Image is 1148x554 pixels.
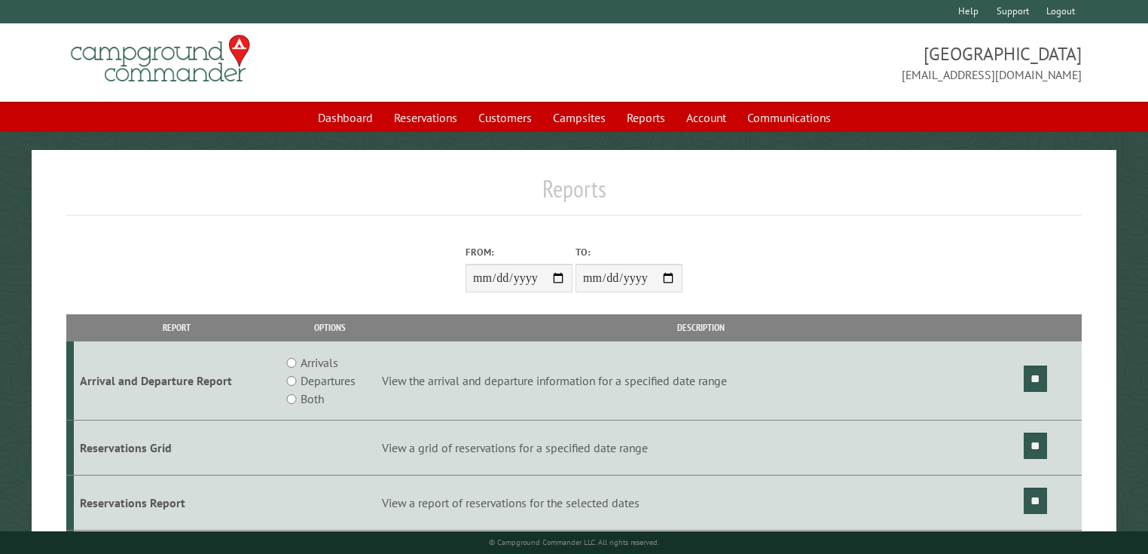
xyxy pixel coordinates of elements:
th: Description [380,314,1021,341]
a: Campsites [544,103,615,132]
img: Campground Commander [66,29,255,88]
small: © Campground Commander LLC. All rights reserved. [489,537,659,547]
td: View the arrival and departure information for a specified date range [380,341,1021,421]
a: Reports [618,103,674,132]
td: Reservations Grid [74,421,280,476]
td: Arrival and Departure Report [74,341,280,421]
a: Communications [738,103,840,132]
td: Reservations Report [74,475,280,530]
label: Arrivals [301,354,338,372]
a: Reservations [385,103,466,132]
th: Options [280,314,380,341]
label: Departures [301,372,356,390]
label: Both [301,390,324,408]
td: View a grid of reservations for a specified date range [380,421,1021,476]
th: Report [74,314,280,341]
h1: Reports [66,174,1082,216]
a: Customers [469,103,541,132]
a: Account [677,103,735,132]
span: [GEOGRAPHIC_DATA] [EMAIL_ADDRESS][DOMAIN_NAME] [574,41,1082,84]
a: Dashboard [309,103,382,132]
td: View a report of reservations for the selected dates [380,475,1021,530]
label: To: [576,245,682,259]
label: From: [466,245,572,259]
